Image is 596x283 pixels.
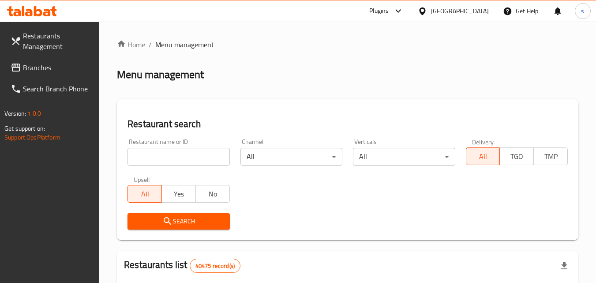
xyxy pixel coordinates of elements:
button: No [195,185,230,203]
span: s [581,6,584,16]
span: Search [135,216,222,227]
div: All [353,148,455,166]
label: Delivery [472,139,494,145]
span: Version: [4,108,26,119]
button: TMP [533,147,568,165]
button: All [127,185,162,203]
a: Restaurants Management [4,25,100,57]
a: Branches [4,57,100,78]
span: Yes [165,188,192,200]
button: Yes [161,185,196,203]
a: Search Branch Phone [4,78,100,99]
span: 40475 record(s) [190,262,240,270]
span: All [131,188,158,200]
a: Home [117,39,145,50]
nav: breadcrumb [117,39,578,50]
span: Menu management [155,39,214,50]
h2: Restaurants list [124,258,240,273]
div: [GEOGRAPHIC_DATA] [431,6,489,16]
span: Restaurants Management [23,30,93,52]
label: Upsell [134,176,150,182]
div: Plugins [369,6,389,16]
h2: Restaurant search [127,117,568,131]
a: Support.OpsPlatform [4,132,60,143]
button: TGO [499,147,534,165]
div: All [240,148,342,166]
span: No [199,188,226,200]
span: All [470,150,497,163]
span: Branches [23,62,93,73]
span: Get support on: [4,123,45,134]
span: 1.0.0 [27,108,41,119]
div: Total records count [190,259,240,273]
button: All [466,147,500,165]
span: TGO [503,150,530,163]
h2: Menu management [117,68,204,82]
div: Export file [554,255,575,276]
input: Search for restaurant name or ID.. [127,148,229,166]
span: Search Branch Phone [23,83,93,94]
li: / [149,39,152,50]
span: TMP [537,150,564,163]
button: Search [127,213,229,230]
